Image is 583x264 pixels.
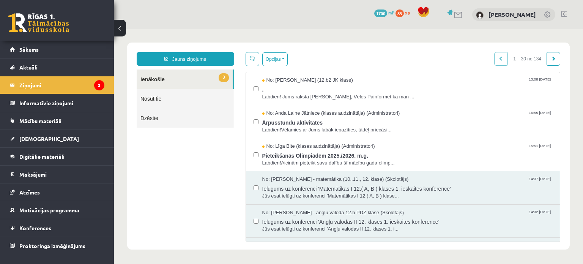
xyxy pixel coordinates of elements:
[10,183,104,201] a: Atzīmes
[19,135,79,142] span: [DEMOGRAPHIC_DATA]
[388,9,394,16] span: mP
[413,81,438,86] span: 16:55 [DATE]
[148,121,439,130] span: Pieteikšanās Olimpiādēm 2025./2026. m.g.
[105,44,115,53] span: 3
[488,11,536,18] a: [PERSON_NAME]
[413,147,438,152] span: 14:37 [DATE]
[10,148,104,165] a: Digitālie materiāli
[23,79,120,98] a: Dzēstie
[94,80,104,90] i: 3
[10,166,104,183] a: Maksājumi
[148,147,439,170] a: No: [PERSON_NAME] - matemātika (10.,11., 12. klase) (Skolotājs) 14:37 [DATE] Ielūgums uz konferen...
[19,64,38,71] span: Aktuāli
[10,201,104,219] a: Motivācijas programma
[148,180,439,204] a: No: [PERSON_NAME] - angļu valoda 12.b PDZ klase (Skolotājs) 14:32 [DATE] Ielūgums uz konferenci '...
[148,147,295,154] span: No: [PERSON_NAME] - matemātika (10.,11., 12. klase) (Skolotājs)
[19,76,104,94] legend: Ziņojumi
[10,94,104,112] a: Informatīvie ziņojumi
[405,9,410,16] span: xp
[148,23,174,37] button: Opcijas
[374,9,394,16] a: 1700 mP
[374,9,387,17] span: 1700
[148,114,261,121] span: No: Līga Bite (klases audzinātāja) (Administratori)
[476,11,484,19] img: Milena Muhina
[148,130,439,138] span: Labdien!Aicinām pieteikt savu dalību šī mācību gada olimp...
[395,9,404,17] span: 83
[10,237,104,255] a: Proktoringa izmēģinājums
[148,196,439,204] span: Jūs esat ielūgti uz konferenci 'Angļu valodas II 12. klases 1. i...
[10,130,104,147] a: [DEMOGRAPHIC_DATA]
[10,76,104,94] a: Ziņojumi3
[148,180,290,187] span: No: [PERSON_NAME] - angļu valoda 12.b PDZ klase (Skolotājs)
[413,47,438,53] span: 13:08 [DATE]
[148,47,439,71] a: No: [PERSON_NAME] (12.b2 JK klase) 13:08 [DATE] . Labdien! Jums raksta [PERSON_NAME], Vēlos Painf...
[23,23,120,36] a: Jauns ziņojums
[413,114,438,119] span: 15:51 [DATE]
[19,153,65,160] span: Digitālie materiāli
[148,81,439,104] a: No: Anda Laine Jātniece (klases audzinātāja) (Administratori) 16:55 [DATE] Ārpusstundu aktivitāte...
[19,117,61,124] span: Mācību materiāli
[148,114,439,137] a: No: Līga Bite (klases audzinātāja) (Administratori) 15:51 [DATE] Pieteikšanās Olimpiādēm 2025./20...
[413,180,438,186] span: 14:32 [DATE]
[148,64,439,71] span: Labdien! Jums raksta [PERSON_NAME], Vēlos Painformēt ka man ...
[148,154,439,163] span: Ielūgums uz konferenci 'Matemātikas I 12.( A, B ) klases 1. ieskaites konference'
[19,207,79,213] span: Motivācijas programma
[148,47,239,55] span: No: [PERSON_NAME] (12.b2 JK klase)
[10,58,104,76] a: Aktuāli
[394,23,433,36] span: 1 – 30 no 134
[23,40,119,60] a: 3Ienākošie
[10,112,104,130] a: Mācību materiāli
[19,94,104,112] legend: Informatīvie ziņojumi
[19,224,51,231] span: Konferences
[19,166,104,183] legend: Maksājumi
[148,163,439,171] span: Jūs esat ielūgti uz konferenci 'Matemātikas I 12.( A, B ) klase...
[395,9,414,16] a: 83 xp
[148,97,439,104] span: Labdien!Vēlamies ar Jums labāk iepazīties, tādēļ priecāsi...
[8,13,69,32] a: Rīgas 1. Tālmācības vidusskola
[148,81,286,88] span: No: Anda Laine Jātniece (klases audzinātāja) (Administratori)
[148,187,439,196] span: Ielūgums uz konferenci 'Angļu valodas II 12. klases 1. ieskaites konference'
[19,242,85,249] span: Proktoringa izmēģinājums
[148,88,439,97] span: Ārpusstundu aktivitātes
[23,60,120,79] a: Nosūtītie
[19,46,39,53] span: Sākums
[148,55,439,64] span: .
[10,41,104,58] a: Sākums
[10,219,104,237] a: Konferences
[19,189,40,196] span: Atzīmes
